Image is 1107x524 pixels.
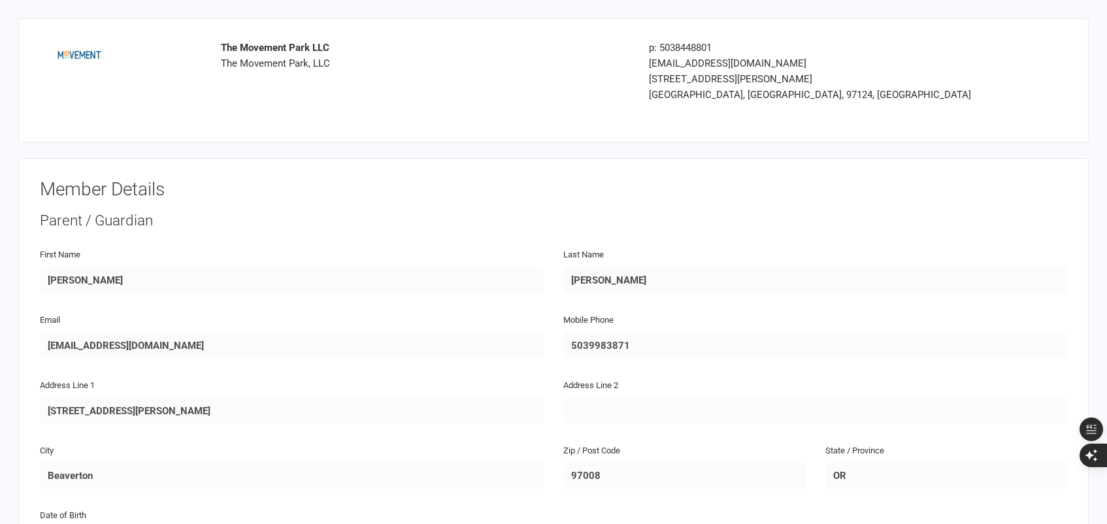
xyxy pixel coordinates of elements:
[40,444,54,458] label: City
[221,40,629,71] div: The Movement Park, LLC
[649,71,972,87] div: [STREET_ADDRESS][PERSON_NAME]
[563,379,618,393] label: Address Line 2
[649,56,972,71] div: [EMAIL_ADDRESS][DOMAIN_NAME]
[40,210,1067,231] div: Parent / Guardian
[649,40,972,56] div: p: 5038448801
[40,314,60,327] label: Email
[50,40,108,69] img: logo.png
[563,314,614,327] label: Mobile Phone
[563,444,620,458] label: Zip / Post Code
[825,444,884,458] label: State / Province
[40,509,86,523] label: Date of Birth
[221,42,329,54] strong: The Movement Park LLC
[649,87,972,103] div: [GEOGRAPHIC_DATA], [GEOGRAPHIC_DATA], 97124, [GEOGRAPHIC_DATA]
[563,248,604,262] label: Last Name
[40,248,80,262] label: First Name
[40,379,95,393] label: Address Line 1
[40,180,1067,200] h3: Member Details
